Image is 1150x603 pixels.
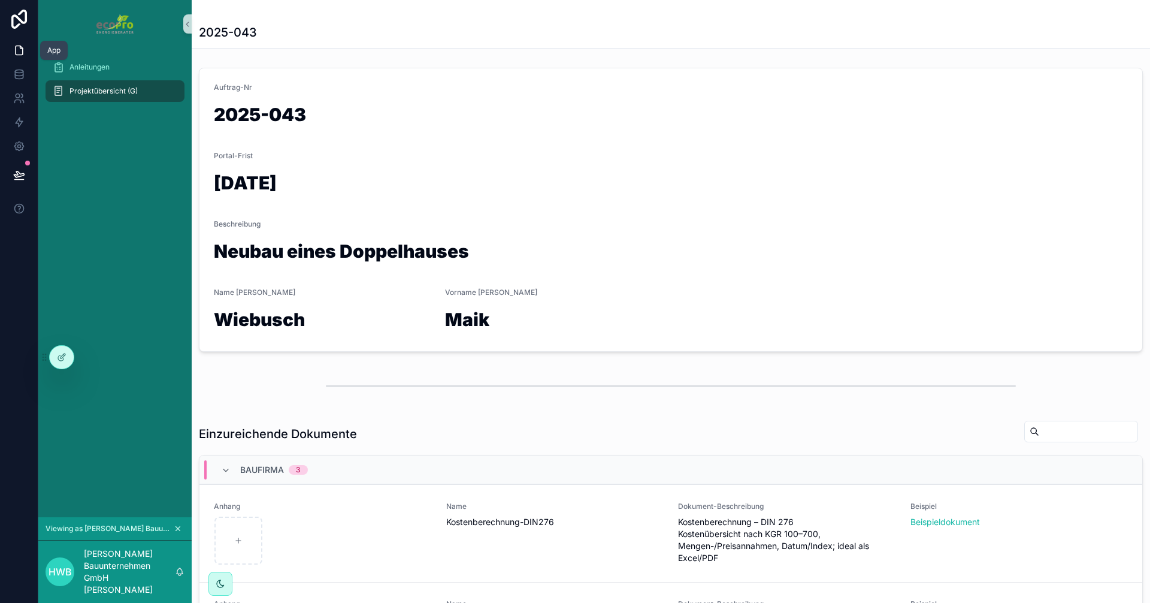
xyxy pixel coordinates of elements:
[214,310,435,333] h1: Wiebusch
[69,86,138,96] span: Projektübersicht (G)
[96,14,133,34] img: App logo
[199,426,357,442] h1: Einzureichende Dokumente
[214,219,261,228] span: Beschreibung
[445,310,667,333] h1: Maik
[214,242,1128,265] h1: Neubau eines Doppelhauses
[46,80,184,102] a: Projektübersicht (G)
[214,105,1128,128] h1: 2025-043
[446,502,664,511] span: Name
[678,516,896,564] span: Kostenberechnung – DIN 276 Kostenübersicht nach KGR 100–700, Mengen-/Preisannahmen, Datum/Index; ...
[46,524,171,533] span: Viewing as [PERSON_NAME] Bauunternehmen GmbH
[910,502,1128,511] span: Beispiel
[38,48,192,117] div: scrollable content
[214,288,295,297] span: Name [PERSON_NAME]
[214,83,252,92] span: Auftrag-Nr
[46,56,184,78] a: Anleitungen
[84,548,175,596] p: [PERSON_NAME] Bauunternehmen GmbH [PERSON_NAME]
[49,565,72,579] span: HWB
[214,151,253,160] span: Portal-Frist
[446,516,664,528] span: Kostenberechnung-DIN276
[240,464,284,476] span: Baufirma
[678,502,896,511] span: Dokument-Beschreibung
[445,288,537,297] span: Vorname [PERSON_NAME]
[910,517,980,527] a: Beispieldokument
[214,174,435,197] h1: [DATE]
[69,62,110,72] span: Anleitungen
[47,46,60,55] div: App
[214,502,432,511] span: Anhang
[296,465,301,475] div: 3
[199,24,257,41] h1: 2025-043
